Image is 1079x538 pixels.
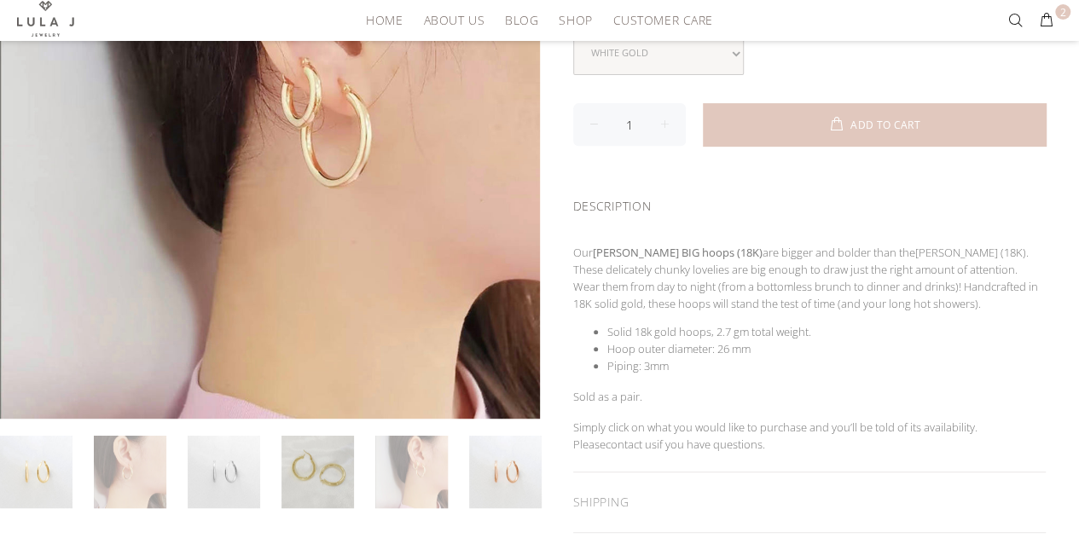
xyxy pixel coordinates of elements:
a: HOME [356,7,413,33]
p: Our are bigger and bolder than the . These delicately chunky lovelies are big enough to draw just... [573,244,1047,312]
a: [PERSON_NAME] (18K) [915,245,1026,260]
button: ADD TO CART [703,103,1047,146]
a: About Us [413,7,494,33]
span: Shop [559,14,592,26]
p: Simply click on what you would like to purchase and you’ll be told of its availability. Please if... [573,419,1047,453]
a: Customer Care [602,7,712,33]
span: Blog [505,14,538,26]
a: contact us [606,437,657,452]
a: Shop [548,7,602,33]
span: HOME [366,14,403,26]
b: [PERSON_NAME] BIG hoops (18K) [593,245,763,260]
li: Hoop outer diameter: 26 mm [607,340,1047,357]
a: Blog [495,7,548,33]
div: DESCRIPTION [573,176,1047,230]
div: SHIPPING [573,472,1047,532]
span: About Us [423,14,484,26]
span: Customer Care [612,14,712,26]
button: 2 [1031,7,1062,34]
span: ADD TO CART [850,120,920,130]
li: Solid 18k gold hoops, 2.7 gm total weight. [607,323,1047,340]
li: Piping: 3mm [607,357,1047,374]
p: Sold as a pair. [573,388,1047,405]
